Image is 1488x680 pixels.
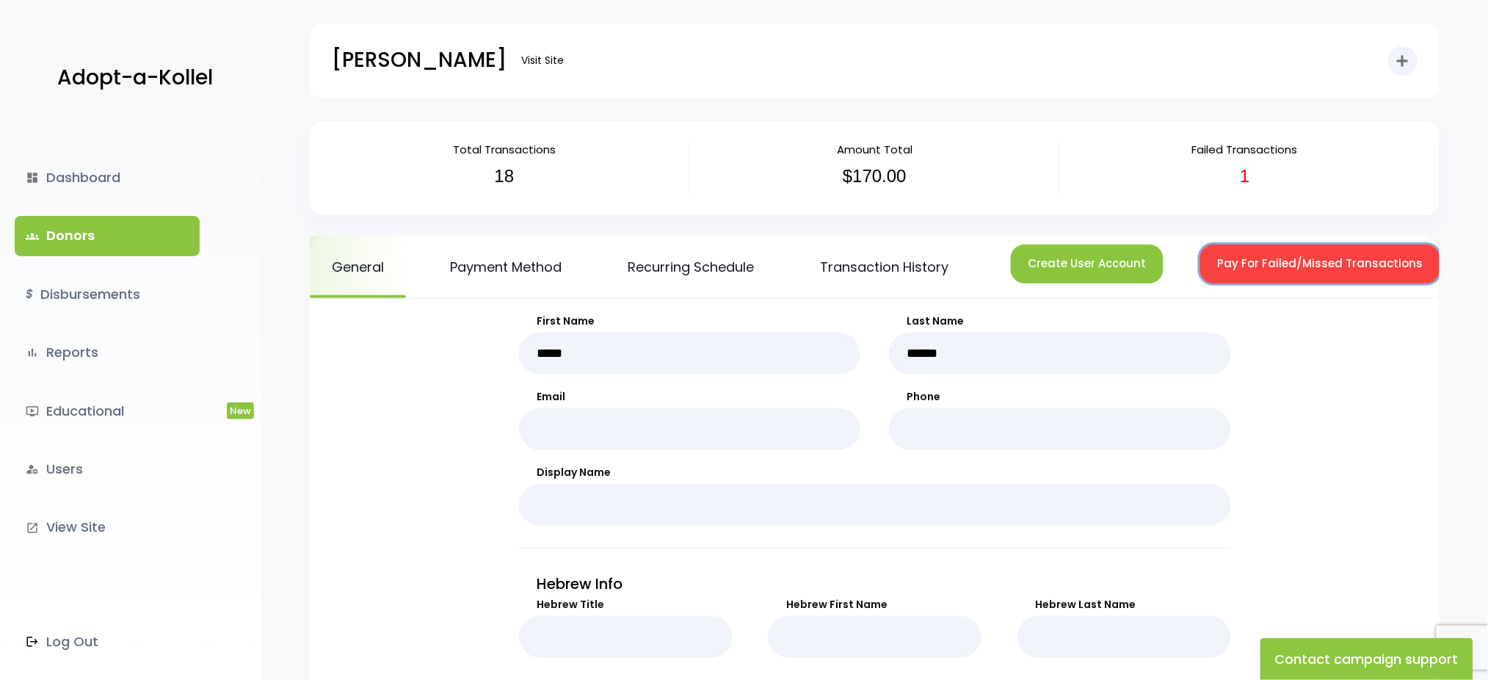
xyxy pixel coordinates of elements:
p: Adopt-a-Kollel [57,59,213,96]
i: ondemand_video [26,405,39,418]
span: groups [26,230,39,243]
span: Failed Transactions [1192,142,1298,157]
a: Recurring Schedule [606,236,776,298]
h3: $170.00 [701,166,1049,187]
a: ondemand_videoEducationalNew [15,391,200,431]
a: Log Out [15,622,200,662]
button: Contact campaign support [1260,638,1473,680]
button: add [1388,46,1418,76]
i: launch [26,521,39,535]
label: First Name [519,314,861,329]
h3: 18 [330,166,678,187]
span: Amount Total [837,142,912,157]
a: $Disbursements [15,275,200,314]
a: Transaction History [798,236,970,298]
label: Last Name [889,314,1231,329]
i: add [1394,52,1412,70]
a: groupsDonors [15,216,200,256]
i: manage_accounts [26,463,39,476]
label: Phone [889,389,1231,405]
label: Hebrew First Name [768,597,981,612]
span: Total Transactions [453,142,556,157]
label: Hebrew Title [519,597,733,612]
a: Adopt-a-Kollel [50,43,213,114]
p: Hebrew Info [519,571,1231,597]
a: General [310,236,406,298]
span: New [227,402,254,419]
i: $ [26,284,33,305]
p: [PERSON_NAME] [332,42,507,79]
h3: 1 [1071,166,1419,187]
a: Visit Site [514,46,571,75]
a: launchView Site [15,507,200,547]
button: Create User Account [1011,245,1164,283]
a: Payment Method [428,236,584,298]
label: Email [519,389,861,405]
i: dashboard [26,171,39,184]
a: manage_accountsUsers [15,449,200,489]
label: Display Name [519,465,1231,480]
a: dashboardDashboard [15,158,200,198]
i: bar_chart [26,346,39,359]
label: Hebrew Last Name [1017,597,1231,612]
a: bar_chartReports [15,333,200,372]
button: Pay For Failed/Missed Transactions [1200,245,1440,283]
